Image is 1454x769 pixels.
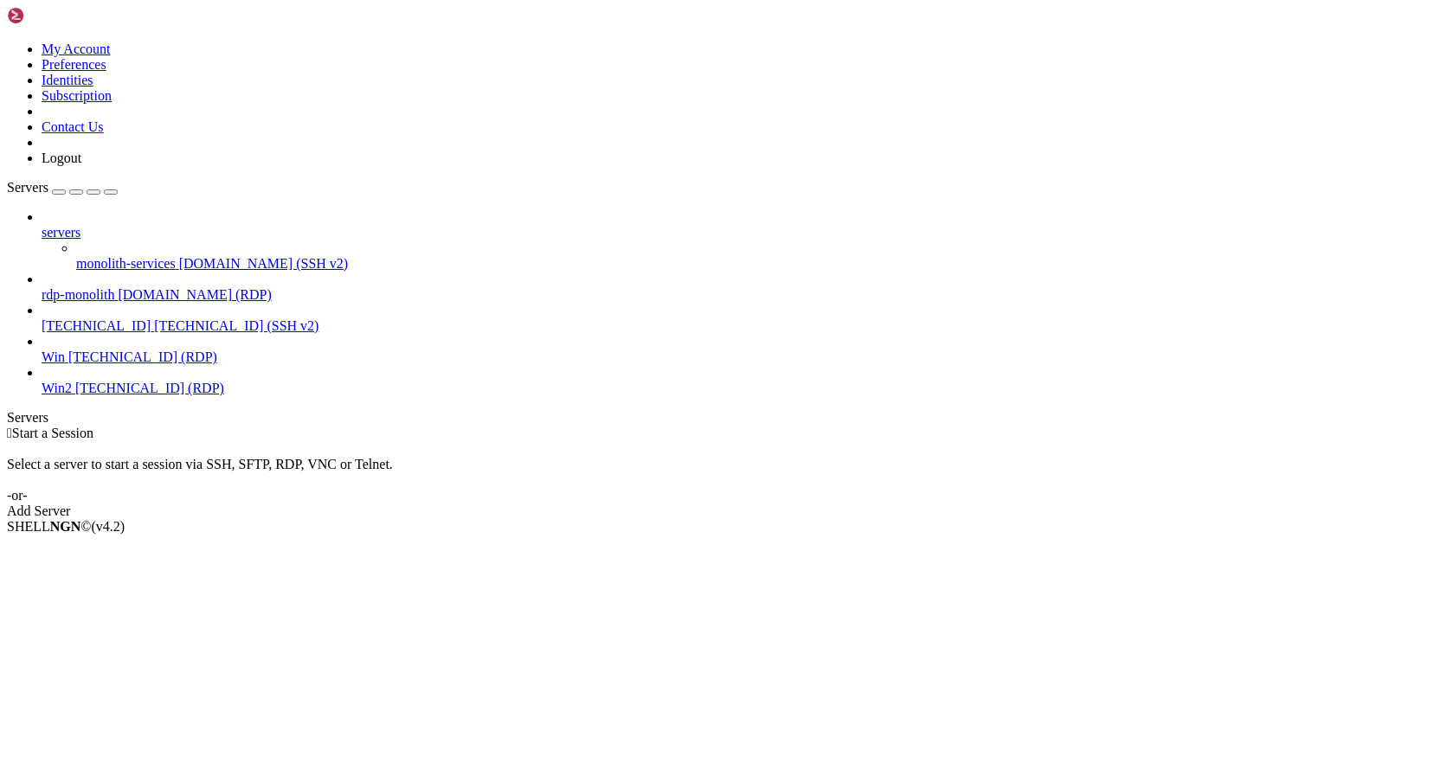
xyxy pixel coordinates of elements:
a: Logout [42,151,81,165]
a: Subscription [42,88,112,103]
li: Win2 [TECHNICAL_ID] (RDP) [42,365,1447,396]
span: [TECHNICAL_ID] (SSH v2) [154,318,318,333]
a: Servers [7,180,118,195]
a: monolith-services [DOMAIN_NAME] (SSH v2) [76,256,1447,272]
li: Win [TECHNICAL_ID] (RDP) [42,334,1447,365]
span: [TECHNICAL_ID] [42,318,151,333]
li: [TECHNICAL_ID] [TECHNICAL_ID] (SSH v2) [42,303,1447,334]
a: [TECHNICAL_ID] [TECHNICAL_ID] (SSH v2) [42,318,1447,334]
span: SHELL © [7,519,125,534]
a: servers [42,225,1447,240]
span: Start a Session [12,426,93,440]
b: NGN [50,519,81,534]
a: My Account [42,42,111,56]
span: [DOMAIN_NAME] (RDP) [118,287,271,302]
span: 4.2.0 [92,519,125,534]
a: Identities [42,73,93,87]
span: servers [42,225,80,240]
li: rdp-monolith [DOMAIN_NAME] (RDP) [42,272,1447,303]
a: Preferences [42,57,106,72]
span: rdp-monolith [42,287,114,302]
div: Add Server [7,503,1447,519]
div: Select a server to start a session via SSH, SFTP, RDP, VNC or Telnet. -or- [7,441,1447,503]
img: Shellngn [7,7,106,24]
li: monolith-services [DOMAIN_NAME] (SSH v2) [76,240,1447,272]
a: Win [TECHNICAL_ID] (RDP) [42,349,1447,365]
a: Contact Us [42,119,104,134]
span: Win [42,349,65,364]
span: monolith-services [76,256,176,271]
span:  [7,426,12,440]
span: [TECHNICAL_ID] (RDP) [75,381,224,395]
span: [DOMAIN_NAME] (SSH v2) [179,256,349,271]
span: Win2 [42,381,72,395]
a: rdp-monolith [DOMAIN_NAME] (RDP) [42,287,1447,303]
li: servers [42,209,1447,272]
span: Servers [7,180,48,195]
a: Win2 [TECHNICAL_ID] (RDP) [42,381,1447,396]
span: [TECHNICAL_ID] (RDP) [68,349,217,364]
div: Servers [7,410,1447,426]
